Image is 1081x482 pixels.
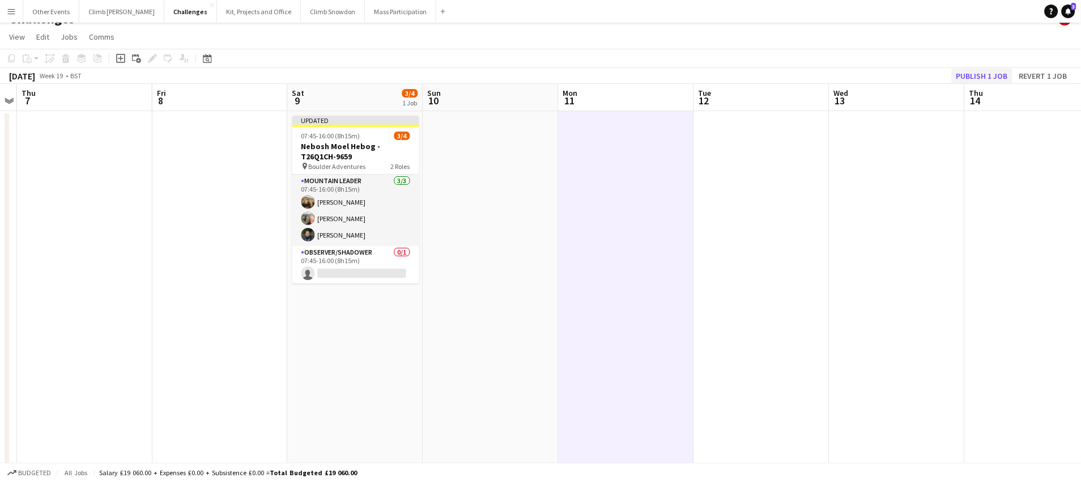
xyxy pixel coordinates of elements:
[292,116,419,284] app-job-card: Updated07:45-16:00 (8h15m)3/4Nebosh Moel Hebog - T26Q1CH-9659 Boulder Adventures2 RolesMountain L...
[61,32,78,42] span: Jobs
[79,1,164,23] button: Climb [PERSON_NAME]
[56,29,82,44] a: Jobs
[292,175,419,246] app-card-role: Mountain Leader3/307:45-16:00 (8h15m)[PERSON_NAME][PERSON_NAME][PERSON_NAME]
[18,469,51,477] span: Budgeted
[99,468,357,477] div: Salary £19 060.00 + Expenses £0.00 + Subsistence £0.00 =
[391,162,410,171] span: 2 Roles
[9,70,35,82] div: [DATE]
[969,88,984,98] span: Thu
[952,69,1012,83] button: Publish 1 job
[426,94,441,107] span: 10
[968,94,984,107] span: 14
[699,88,712,98] span: Tue
[32,29,54,44] a: Edit
[301,132,360,140] span: 07:45-16:00 (8h15m)
[697,94,712,107] span: 12
[157,88,166,98] span: Fri
[36,32,49,42] span: Edit
[301,1,365,23] button: Climb Snowdon
[563,88,578,98] span: Mon
[23,1,79,23] button: Other Events
[1015,69,1072,83] button: Revert 1 job
[164,1,217,23] button: Challenges
[291,94,305,107] span: 9
[62,468,90,477] span: All jobs
[365,1,436,23] button: Mass Participation
[292,246,419,285] app-card-role: Observer/Shadower0/107:45-16:00 (8h15m)
[9,32,25,42] span: View
[292,141,419,162] h3: Nebosh Moel Hebog - T26Q1CH-9659
[20,94,36,107] span: 7
[403,99,418,107] div: 1 Job
[22,88,36,98] span: Thu
[89,32,114,42] span: Comms
[309,162,366,171] span: Boulder Adventures
[561,94,578,107] span: 11
[84,29,119,44] a: Comms
[70,71,82,80] div: BST
[428,88,441,98] span: Sun
[402,89,418,98] span: 3/4
[834,88,849,98] span: Wed
[832,94,849,107] span: 13
[6,467,53,479] button: Budgeted
[5,29,29,44] a: View
[394,132,410,140] span: 3/4
[292,88,305,98] span: Sat
[1062,5,1075,18] a: 3
[292,116,419,125] div: Updated
[270,468,357,477] span: Total Budgeted £19 060.00
[1071,3,1076,10] span: 3
[155,94,166,107] span: 8
[217,1,301,23] button: Kit, Projects and Office
[37,71,66,80] span: Week 19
